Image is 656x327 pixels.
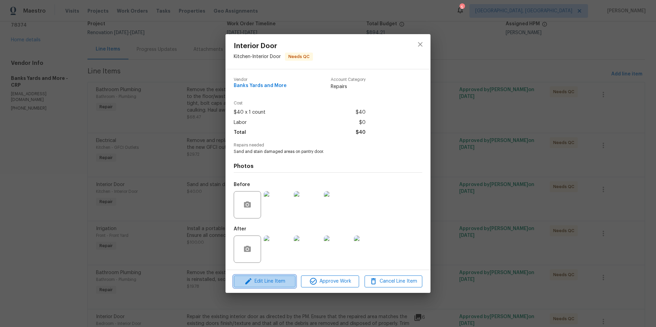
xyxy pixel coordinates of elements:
[460,4,464,11] div: 5
[286,53,312,60] span: Needs QC
[234,42,313,50] span: Interior Door
[234,182,250,187] h5: Before
[234,118,247,128] span: Labor
[236,277,293,286] span: Edit Line Item
[356,108,366,117] span: $40
[234,54,281,59] span: Kitchen - Interior Door
[356,128,366,138] span: $40
[412,36,428,53] button: close
[365,275,422,287] button: Cancel Line Item
[331,77,366,82] span: Account Category
[234,83,287,88] span: Banks Yards and More
[303,277,357,286] span: Approve Work
[234,143,422,147] span: Repairs needed
[234,275,296,287] button: Edit Line Item
[301,275,359,287] button: Approve Work
[367,277,420,286] span: Cancel Line Item
[234,77,287,82] span: Vendor
[234,101,366,105] span: Cost
[331,83,366,90] span: Repairs
[234,149,404,155] span: Sand and stain damaged areas on pantry door.
[234,163,422,170] h4: Photos
[359,118,366,128] span: $0
[234,128,246,138] span: Total
[234,108,265,117] span: $40 x 1 count
[234,227,246,231] h5: After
